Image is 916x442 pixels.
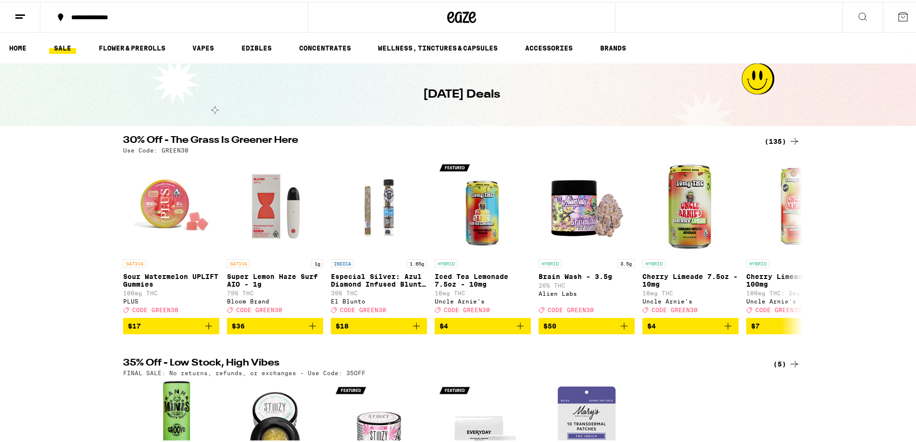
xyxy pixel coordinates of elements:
button: Add to bag [746,316,842,332]
span: CODE GREEN30 [236,305,282,311]
span: $4 [647,320,656,328]
p: SATIVA [227,257,250,266]
h2: 30% Off - The Grass Is Greener Here [123,134,753,145]
a: Open page for Super Lemon Haze Surf AIO - 1g from Bloom Brand [227,156,323,316]
a: (135) [765,134,800,145]
div: Uncle Arnie's [746,296,842,303]
a: EDIBLES [237,40,276,52]
div: Uncle Arnie's [642,296,739,303]
div: El Blunto [331,296,427,303]
p: 1.65g [407,257,427,266]
button: Add to bag [227,316,323,332]
img: Alien Labs - Brain Wash - 3.5g [539,156,635,253]
div: Uncle Arnie's [435,296,531,303]
a: ACCESSORIES [520,40,577,52]
p: Use Code: GREEN30 [123,145,188,152]
a: CONCENTRATES [294,40,356,52]
p: FINAL SALE: No returns, refunds, or exchanges - Use Code: 35OFF [123,368,365,374]
h2: 35% Off - Low Stock, High Vibes [123,356,753,368]
p: Brain Wash - 3.5g [539,271,635,278]
button: Add to bag [642,316,739,332]
a: (5) [773,356,800,368]
p: HYBRID [435,257,458,266]
p: INDICA [331,257,354,266]
img: Uncle Arnie's - Cherry Limeade 7.5oz - 10mg [642,156,739,253]
p: 10mg THC [435,288,531,294]
span: $4 [439,320,448,328]
button: Add to bag [435,316,531,332]
button: Add to bag [331,316,427,332]
img: El Blunto - Especial Silver: Azul Diamond Infused Blunt - 1.65g [331,156,427,253]
div: Bloom Brand [227,296,323,303]
a: Open page for Cherry Limeade 12oz - 100mg from Uncle Arnie's [746,156,842,316]
p: 10mg THC [642,288,739,294]
a: FLOWER & PREROLLS [94,40,170,52]
span: $36 [232,320,245,328]
img: Bloom Brand - Super Lemon Haze Surf AIO - 1g [227,156,323,253]
div: Alien Labs [539,289,635,295]
span: CODE GREEN30 [444,305,490,311]
p: HYBRID [642,257,665,266]
span: CODE GREEN30 [755,305,802,311]
p: 79% THC [227,288,323,294]
h1: [DATE] Deals [423,85,500,101]
p: Sour Watermelon UPLIFT Gummies [123,271,219,286]
a: BRANDS [595,40,631,52]
a: Open page for Sour Watermelon UPLIFT Gummies from PLUS [123,156,219,316]
p: 100mg THC: 2mg CBD [746,288,842,294]
p: 26% THC [539,280,635,287]
button: Add to bag [539,316,635,332]
span: $7 [751,320,760,328]
p: 1g [312,257,323,266]
p: 39% THC [331,288,427,294]
a: VAPES [188,40,219,52]
p: Especial Silver: Azul Diamond Infused Blunt - 1.65g [331,271,427,286]
a: SALE [49,40,76,52]
a: Open page for Iced Tea Lemonade 7.5oz - 10mg from Uncle Arnie's [435,156,531,316]
p: Super Lemon Haze Surf AIO - 1g [227,271,323,286]
span: CODE GREEN30 [340,305,386,311]
span: CODE GREEN30 [652,305,698,311]
p: 100mg THC [123,288,219,294]
a: HOME [4,40,31,52]
a: Open page for Brain Wash - 3.5g from Alien Labs [539,156,635,316]
a: Open page for Cherry Limeade 7.5oz - 10mg from Uncle Arnie's [642,156,739,316]
div: PLUS [123,296,219,303]
img: Uncle Arnie's - Iced Tea Lemonade 7.5oz - 10mg [435,156,531,253]
span: CODE GREEN30 [548,305,594,311]
span: Hi. Need any help? [6,7,69,14]
span: $50 [543,320,556,328]
p: SATIVA [123,257,146,266]
a: Open page for Especial Silver: Azul Diamond Infused Blunt - 1.65g from El Blunto [331,156,427,316]
p: Cherry Limeade 7.5oz - 10mg [642,271,739,286]
img: PLUS - Sour Watermelon UPLIFT Gummies [123,156,219,253]
p: 3.5g [617,257,635,266]
button: Add to bag [123,316,219,332]
p: Iced Tea Lemonade 7.5oz - 10mg [435,271,531,286]
p: HYBRID [746,257,769,266]
p: Cherry Limeade 12oz - 100mg [746,271,842,286]
a: WELLNESS, TINCTURES & CAPSULES [373,40,502,52]
span: $18 [336,320,349,328]
span: CODE GREEN30 [132,305,178,311]
p: HYBRID [539,257,562,266]
span: $17 [128,320,141,328]
img: Uncle Arnie's - Cherry Limeade 12oz - 100mg [746,156,842,253]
